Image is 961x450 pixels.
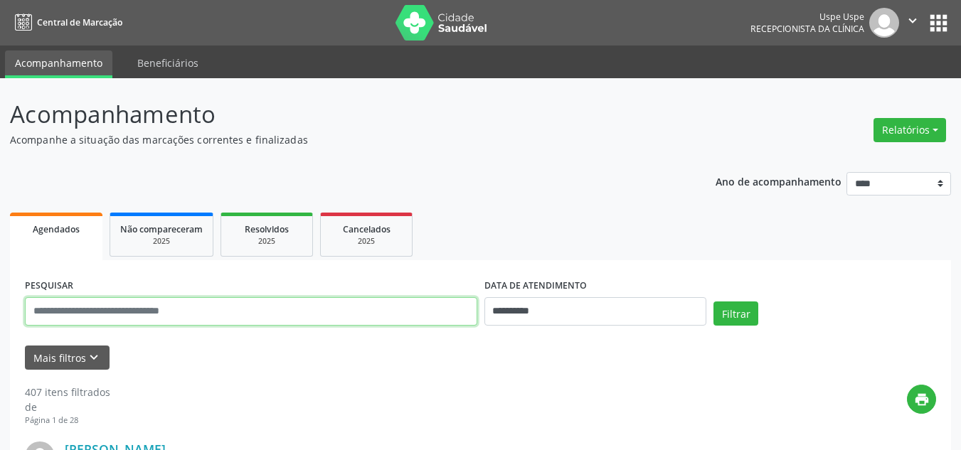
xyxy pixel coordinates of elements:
[120,223,203,235] span: Não compareceram
[926,11,951,36] button: apps
[25,345,110,370] button: Mais filtroskeyboard_arrow_down
[750,11,864,23] div: Uspe Uspe
[914,392,930,407] i: print
[869,8,899,38] img: img
[86,350,102,365] i: keyboard_arrow_down
[10,11,122,34] a: Central de Marcação
[37,16,122,28] span: Central de Marcação
[331,236,402,247] div: 2025
[5,50,112,78] a: Acompanhamento
[231,236,302,247] div: 2025
[905,13,920,28] i: 
[33,223,80,235] span: Agendados
[716,172,841,190] p: Ano de acompanhamento
[127,50,208,75] a: Beneficiários
[750,23,864,35] span: Recepcionista da clínica
[343,223,391,235] span: Cancelados
[25,400,110,414] div: de
[120,236,203,247] div: 2025
[25,275,73,297] label: PESQUISAR
[907,385,936,414] button: print
[899,8,926,38] button: 
[874,118,946,142] button: Relatórios
[10,97,669,132] p: Acompanhamento
[713,301,758,326] button: Filtrar
[484,275,587,297] label: DATA DE ATENDIMENTO
[25,385,110,400] div: 407 itens filtrados
[25,414,110,427] div: Página 1 de 28
[10,132,669,147] p: Acompanhe a situação das marcações correntes e finalizadas
[245,223,289,235] span: Resolvidos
